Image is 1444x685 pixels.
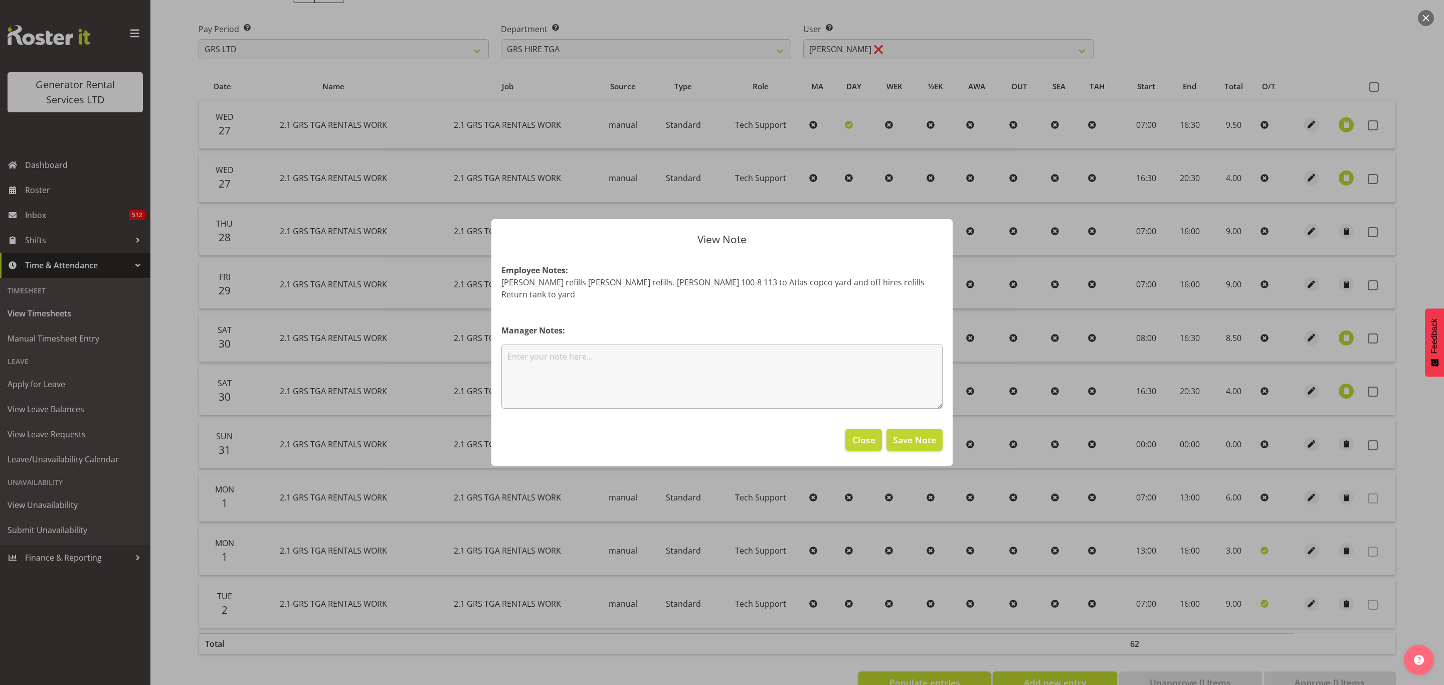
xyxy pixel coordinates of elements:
p: [PERSON_NAME] refills [PERSON_NAME] refills. [PERSON_NAME] 100-8 113 to Atlas copco yard and off ... [501,276,943,300]
span: Close [852,433,875,446]
p: View Note [501,234,943,245]
img: help-xxl-2.png [1414,655,1424,665]
span: Save Note [893,433,936,446]
button: Save Note [886,429,943,451]
button: Feedback - Show survey [1425,308,1444,377]
span: Feedback [1430,318,1439,354]
h4: Employee Notes: [501,264,943,276]
button: Close [845,429,881,451]
h4: Manager Notes: [501,324,943,336]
